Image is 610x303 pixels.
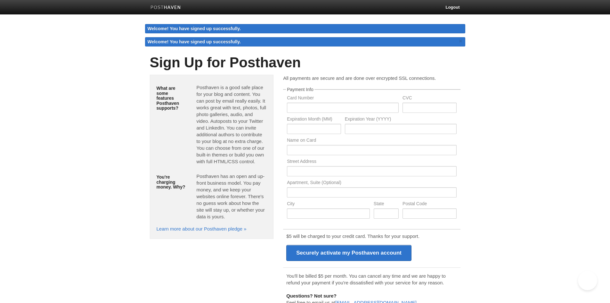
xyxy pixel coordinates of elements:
[283,75,460,81] p: All payments are secure and are done over encrypted SSL connections.
[286,293,337,299] b: Questions? Not sure?
[287,117,341,123] label: Expiration Month (MM)
[286,87,314,92] legend: Payment Info
[458,37,464,45] a: ×
[157,226,247,231] a: Learn more about our Posthaven pledge »
[196,84,267,165] p: Posthaven is a good safe place for your blog and content. You can post by email really easily. It...
[286,273,457,286] p: You'll be billed $5 per month. You can cancel any time and we are happy to refund your payment if...
[403,201,456,207] label: Postal Code
[374,201,399,207] label: State
[287,96,399,102] label: Card Number
[287,201,370,207] label: City
[157,175,187,189] h5: You're charging money. Why?
[145,24,465,33] div: Welcome! You have signed up successfully.
[148,39,241,44] span: Welcome! You have signed up successfully.
[403,96,456,102] label: CVC
[150,5,181,10] img: Posthaven-bar
[286,245,411,261] input: Securely activate my Posthaven account
[287,180,456,186] label: Apartment, Suite (Optional)
[345,117,457,123] label: Expiration Year (YYYY)
[578,271,597,290] iframe: Help Scout Beacon - Open
[196,173,267,220] p: Posthaven has an open and up-front business model. You pay money, and we keep your websites onlin...
[287,138,456,144] label: Name on Card
[150,55,460,70] h1: Sign Up for Posthaven
[286,233,457,240] p: $5 will be charged to your credit card. Thanks for your support.
[287,159,456,165] label: Street Address
[157,86,187,111] h5: What are some features Posthaven supports?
